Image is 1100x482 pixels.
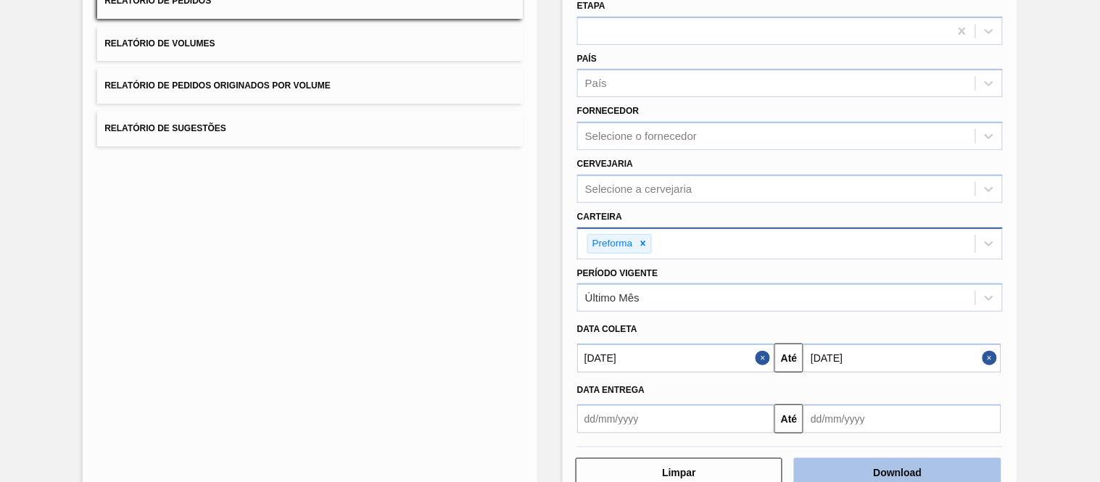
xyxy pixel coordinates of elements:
[577,268,658,278] label: Período Vigente
[97,111,523,146] button: Relatório de Sugestões
[577,212,622,222] label: Carteira
[104,123,226,133] span: Relatório de Sugestões
[577,385,645,395] span: Data entrega
[983,344,1001,373] button: Close
[104,80,331,91] span: Relatório de Pedidos Originados por Volume
[585,78,607,90] div: País
[803,404,1001,433] input: dd/mm/yyyy
[97,26,523,62] button: Relatório de Volumes
[104,38,215,49] span: Relatório de Volumes
[577,54,597,64] label: País
[803,344,1001,373] input: dd/mm/yyyy
[577,344,774,373] input: dd/mm/yyyy
[588,235,635,253] div: Preforma
[585,292,640,304] div: Último Mês
[756,344,774,373] button: Close
[774,404,803,433] button: Até
[97,68,523,104] button: Relatório de Pedidos Originados por Volume
[774,344,803,373] button: Até
[577,159,633,169] label: Cervejaria
[577,106,639,116] label: Fornecedor
[585,130,697,143] div: Selecione o fornecedor
[577,324,637,334] span: Data coleta
[577,1,605,11] label: Etapa
[577,404,774,433] input: dd/mm/yyyy
[585,183,692,195] div: Selecione a cervejaria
